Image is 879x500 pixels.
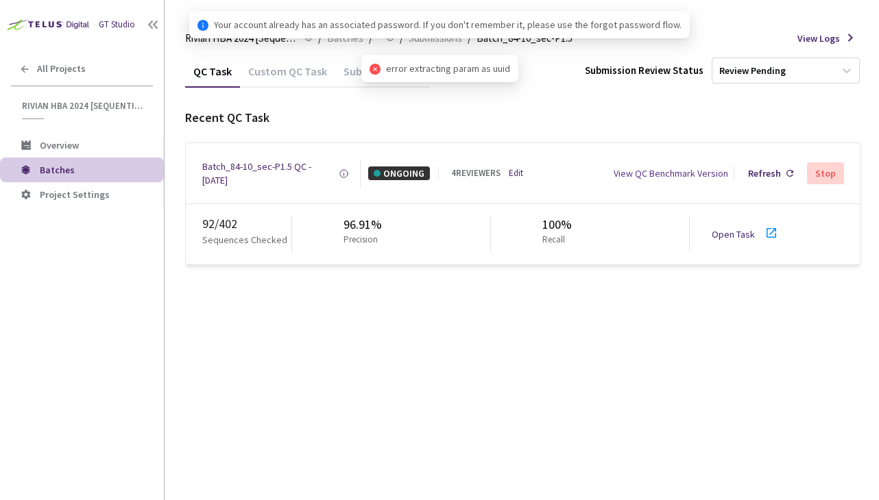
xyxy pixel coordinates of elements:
[22,100,145,112] span: Rivian HBA 2024 [Sequential]
[185,64,240,88] div: QC Task
[542,234,566,247] p: Recall
[614,166,728,180] div: View QC Benchmark Version
[185,109,861,127] div: Recent QC Task
[748,166,781,180] div: Refresh
[815,168,836,179] div: Stop
[37,63,86,75] span: All Projects
[202,215,291,233] div: 92 / 402
[335,64,429,88] div: Submitted Jobs
[197,20,208,31] span: info-circle
[202,233,287,247] p: Sequences Checked
[344,234,378,247] p: Precision
[368,166,430,180] div: ONGOING
[40,139,79,151] span: Overview
[40,164,75,176] span: Batches
[585,63,703,77] div: Submission Review Status
[712,228,755,240] a: Open Task
[214,17,682,32] span: Your account already has an associated password. If you don't remember it, please use the forgot ...
[542,216,572,234] div: 100%
[719,64,786,77] div: Review Pending
[99,18,135,32] div: GT Studio
[370,64,381,75] span: close-circle
[185,30,296,47] span: Rivian HBA 2024 [Sequential]
[202,160,339,187] a: Batch_84-10_sec-P1.5 QC - [DATE]
[344,216,383,234] div: 96.91%
[324,30,366,45] a: Batches
[240,64,335,88] div: Custom QC Task
[509,167,523,180] a: Edit
[797,32,840,45] span: View Logs
[406,30,465,45] a: Submissions
[40,188,110,201] span: Project Settings
[386,61,510,76] span: error extracting param as uuid
[451,167,501,180] div: 4 REVIEWERS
